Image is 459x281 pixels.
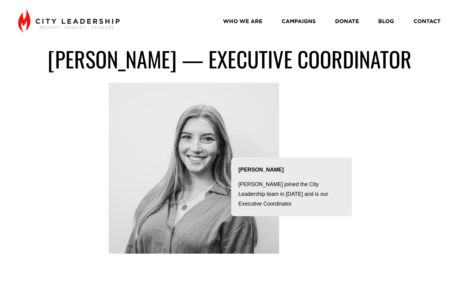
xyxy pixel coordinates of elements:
[18,46,440,72] h1: [PERSON_NAME] — Executive coordinator
[335,16,359,26] a: DONATE
[282,16,316,26] a: CAMPAIGNS
[413,16,441,26] a: CONTACT
[238,167,284,173] strong: [PERSON_NAME]
[223,16,262,26] a: WHO WE ARE
[238,179,345,209] p: [PERSON_NAME] joined the City Leadership team in [DATE] and is our Executive Coordinator
[378,16,394,26] a: BLOG
[18,9,119,33] img: City Leadership - Recruit. Develop. Catalyze.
